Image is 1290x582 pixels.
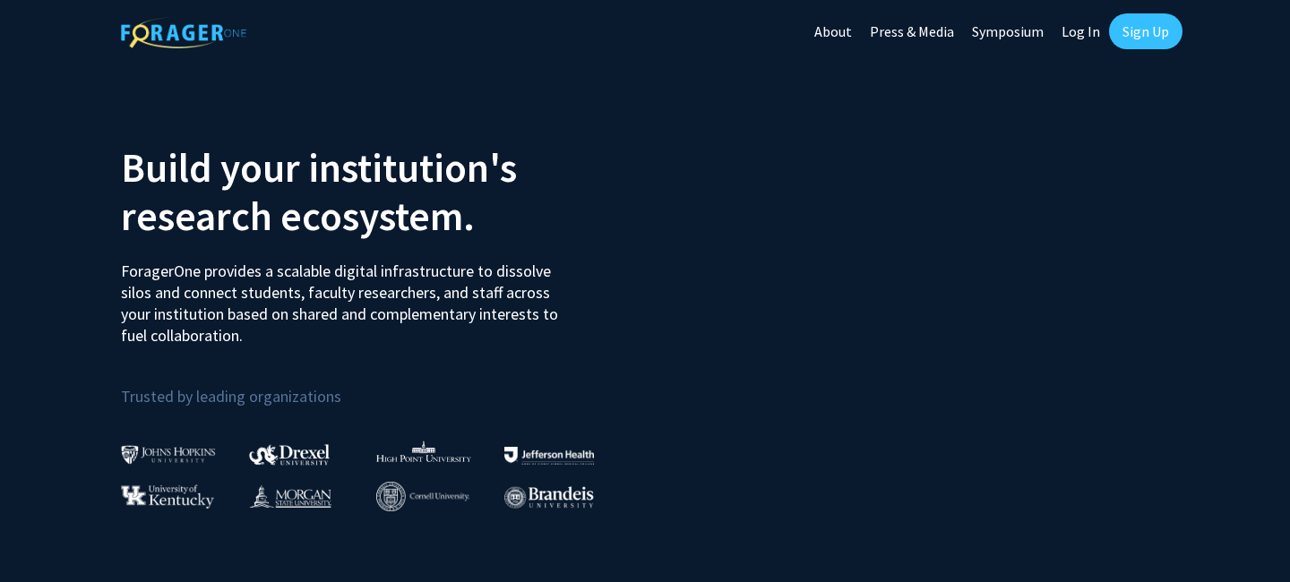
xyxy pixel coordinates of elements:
[121,484,214,509] img: University of Kentucky
[121,445,216,464] img: Johns Hopkins University
[504,486,594,509] img: Brandeis University
[376,482,469,511] img: Cornell University
[249,444,330,465] img: Drexel University
[1109,13,1182,49] a: Sign Up
[121,17,246,48] img: ForagerOne Logo
[376,441,471,462] img: High Point University
[121,247,571,347] p: ForagerOne provides a scalable digital infrastructure to dissolve silos and connect students, fac...
[504,447,594,464] img: Thomas Jefferson University
[121,143,632,240] h2: Build your institution's research ecosystem.
[249,484,331,508] img: Morgan State University
[121,361,632,410] p: Trusted by leading organizations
